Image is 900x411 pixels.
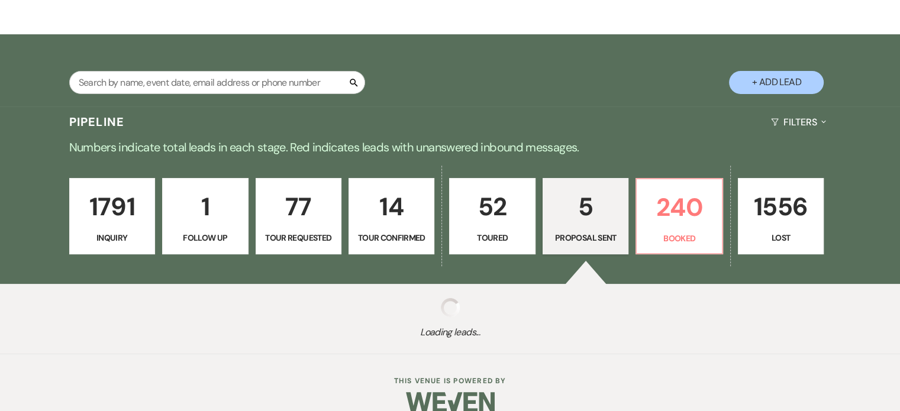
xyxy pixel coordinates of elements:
[170,187,240,226] p: 1
[729,71,824,94] button: + Add Lead
[77,231,147,244] p: Inquiry
[441,298,460,317] img: loading spinner
[162,178,248,255] a: 1Follow Up
[738,178,824,255] a: 1556Lost
[77,187,147,226] p: 1791
[550,231,621,244] p: Proposal Sent
[746,231,816,244] p: Lost
[550,187,621,226] p: 5
[644,187,714,227] p: 240
[263,187,334,226] p: 77
[170,231,240,244] p: Follow Up
[356,187,427,226] p: 14
[457,231,527,244] p: Toured
[349,178,434,255] a: 14Tour Confirmed
[636,178,722,255] a: 240Booked
[449,178,535,255] a: 52Toured
[356,231,427,244] p: Tour Confirmed
[644,232,714,245] p: Booked
[69,71,365,94] input: Search by name, event date, email address or phone number
[766,106,831,138] button: Filters
[263,231,334,244] p: Tour Requested
[256,178,341,255] a: 77Tour Requested
[45,325,855,339] span: Loading leads...
[457,187,527,226] p: 52
[69,114,125,130] h3: Pipeline
[543,178,628,255] a: 5Proposal Sent
[746,187,816,226] p: 1556
[69,178,155,255] a: 1791Inquiry
[24,138,876,157] p: Numbers indicate total leads in each stage. Red indicates leads with unanswered inbound messages.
